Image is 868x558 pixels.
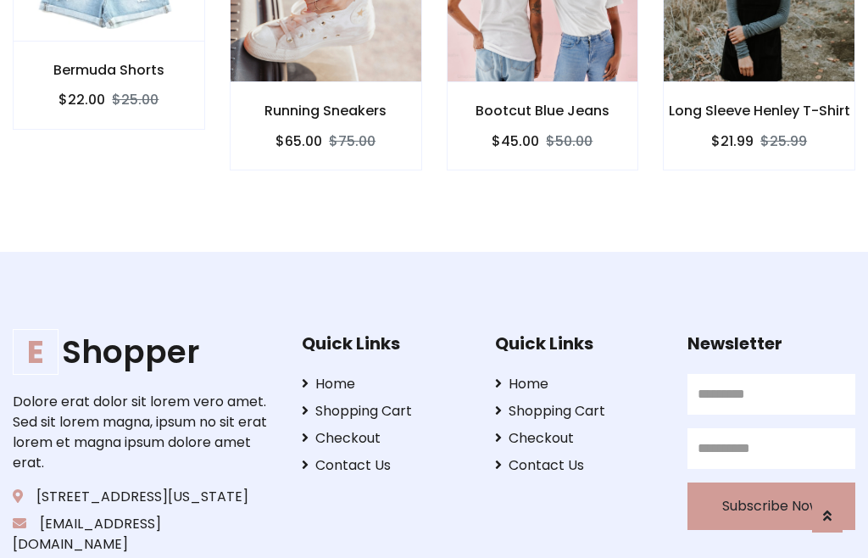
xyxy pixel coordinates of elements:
[687,483,855,530] button: Subscribe Now
[302,333,470,354] h5: Quick Links
[13,392,275,473] p: Dolore erat dolor sit lorem vero amet. Sed sit lorem magna, ipsum no sit erat lorem et magna ipsu...
[302,455,470,476] a: Contact Us
[275,133,322,149] h6: $65.00
[492,133,539,149] h6: $45.00
[302,401,470,421] a: Shopping Cart
[302,374,470,394] a: Home
[302,428,470,449] a: Checkout
[495,455,663,476] a: Contact Us
[687,333,855,354] h5: Newsletter
[495,374,663,394] a: Home
[495,401,663,421] a: Shopping Cart
[13,514,275,555] p: [EMAIL_ADDRESS][DOMAIN_NAME]
[760,131,807,151] del: $25.99
[14,62,204,78] h6: Bermuda Shorts
[495,333,663,354] h5: Quick Links
[329,131,376,151] del: $75.00
[58,92,105,108] h6: $22.00
[13,487,275,507] p: [STREET_ADDRESS][US_STATE]
[495,428,663,449] a: Checkout
[448,103,638,119] h6: Bootcut Blue Jeans
[546,131,593,151] del: $50.00
[231,103,421,119] h6: Running Sneakers
[13,333,275,371] a: EShopper
[664,103,854,119] h6: Long Sleeve Henley T-Shirt
[112,90,159,109] del: $25.00
[13,329,58,375] span: E
[13,333,275,371] h1: Shopper
[711,133,754,149] h6: $21.99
